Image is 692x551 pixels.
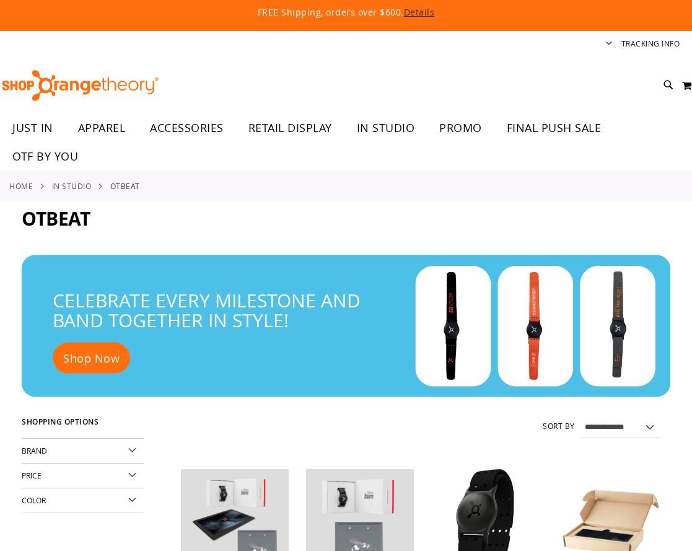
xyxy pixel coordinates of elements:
[606,38,612,50] button: Account menu
[404,6,435,18] a: Details
[138,114,236,143] a: ACCESSORIES
[12,143,78,170] span: OTF BY YOU
[494,114,614,143] a: FINAL PUSH SALE
[63,350,120,365] span: Shop Now
[22,412,144,439] strong: Shopping Options
[439,114,482,142] span: PROMO
[40,6,652,19] p: FREE Shipping, orders over $600.
[150,114,224,142] span: ACCESSORIES
[22,439,144,464] div: Brand
[78,114,126,142] span: APPAREL
[236,114,344,143] a: RETAIL DISPLAY
[22,470,42,480] span: Price
[22,446,47,456] span: Brand
[507,114,602,142] span: FINAL PUSH SALE
[9,180,33,192] a: Home
[66,114,138,143] a: APPAREL
[357,114,415,142] span: IN STUDIO
[248,114,332,142] span: RETAIL DISPLAY
[344,114,427,142] a: IN STUDIO
[22,206,90,231] span: OTbeat
[53,290,377,330] h2: Celebrate Every Milestone and Band Together in Style!
[53,342,130,373] a: Shop Now
[543,421,575,431] label: Sort By
[22,464,144,488] div: Price
[12,114,53,142] span: JUST IN
[22,488,144,513] div: Color
[427,114,494,143] a: PROMO
[110,180,140,192] strong: OTbeat
[22,495,46,505] span: Color
[52,180,92,192] a: IN STUDIO
[621,38,680,49] a: Tracking Info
